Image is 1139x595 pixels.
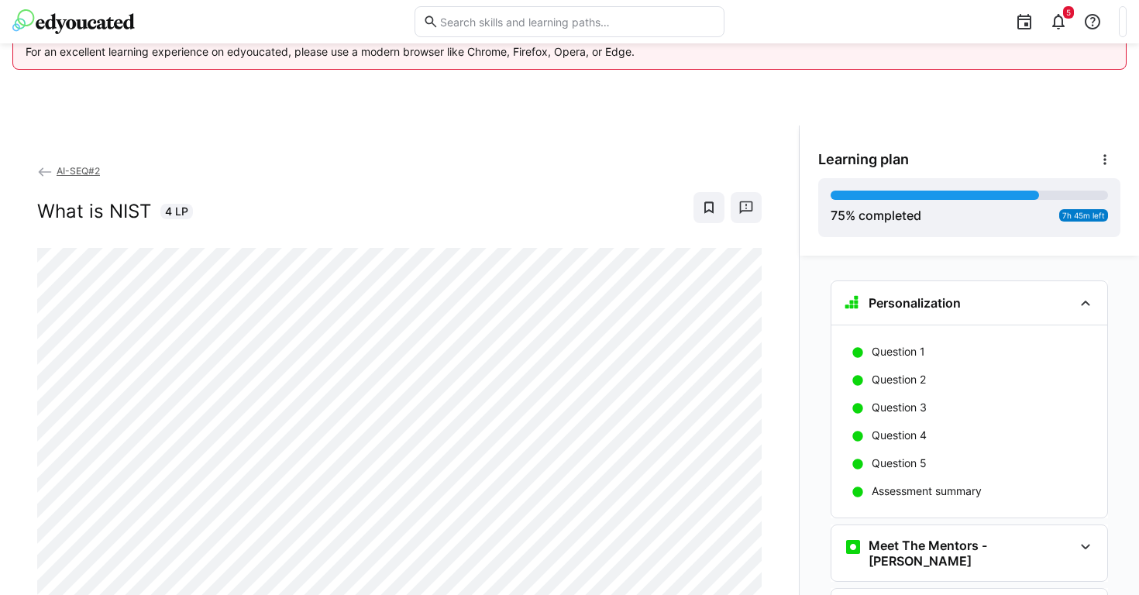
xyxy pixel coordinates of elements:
[26,44,1113,60] p: For an excellent learning experience on edyoucated, please use a modern browser like Chrome, Fire...
[872,372,926,387] p: Question 2
[818,151,909,168] span: Learning plan
[831,208,845,223] span: 75
[37,200,151,223] h2: What is NIST
[872,483,982,499] p: Assessment summary
[869,295,961,311] h3: Personalization
[1062,211,1105,220] span: 7h 45m left
[439,15,716,29] input: Search skills and learning paths…
[872,456,927,471] p: Question 5
[872,400,927,415] p: Question 3
[869,538,1073,569] h3: Meet The Mentors - [PERSON_NAME]
[37,165,100,177] a: AI-SEQ#2
[831,206,921,225] div: % completed
[57,165,100,177] span: AI-SEQ#2
[872,428,927,443] p: Question 4
[872,344,925,359] p: Question 1
[165,204,188,219] span: 4 LP
[1066,8,1071,17] span: 5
